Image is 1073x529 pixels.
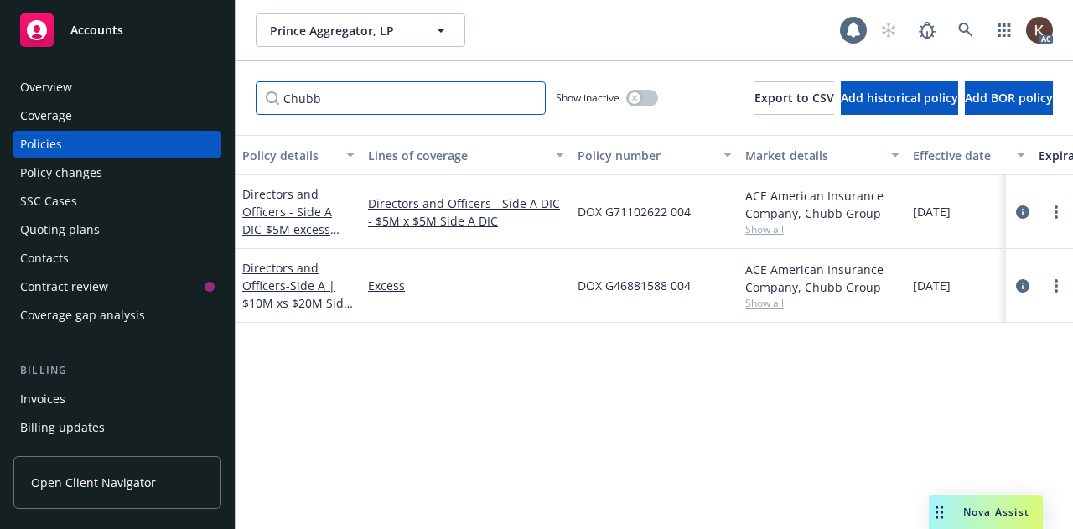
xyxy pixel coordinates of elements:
[1026,17,1053,44] img: photo
[965,90,1053,106] span: Add BOR policy
[361,135,571,175] button: Lines of coverage
[13,131,221,158] a: Policies
[963,505,1029,519] span: Nova Assist
[13,74,221,101] a: Overview
[913,147,1007,164] div: Effective date
[739,135,906,175] button: Market details
[270,22,415,39] span: Prince Aggregator, LP
[1046,276,1066,296] a: more
[20,159,102,186] div: Policy changes
[20,302,145,329] div: Coverage gap analysis
[929,495,1043,529] button: Nova Assist
[242,260,350,329] a: Directors and Officers
[1013,202,1033,222] a: circleInformation
[13,414,221,441] a: Billing updates
[242,186,332,255] a: Directors and Officers - Side A DIC
[256,81,546,115] input: Filter by keyword...
[13,188,221,215] a: SSC Cases
[242,277,353,329] span: - Side A | $10M xs $20M Side A DIC
[13,273,221,300] a: Contract review
[578,277,691,294] span: DOX G46881588 004
[242,147,336,164] div: Policy details
[745,222,899,236] span: Show all
[754,81,834,115] button: Export to CSV
[913,203,951,220] span: [DATE]
[20,386,65,412] div: Invoices
[913,277,951,294] span: [DATE]
[20,102,72,129] div: Coverage
[20,245,69,272] div: Contacts
[571,135,739,175] button: Policy number
[13,386,221,412] a: Invoices
[745,261,899,296] div: ACE American Insurance Company, Chubb Group
[872,13,905,47] a: Start snowing
[910,13,944,47] a: Report a Bug
[578,147,713,164] div: Policy number
[13,216,221,243] a: Quoting plans
[929,495,950,529] div: Drag to move
[965,81,1053,115] button: Add BOR policy
[368,277,564,294] a: Excess
[256,13,465,47] button: Prince Aggregator, LP
[13,245,221,272] a: Contacts
[236,135,361,175] button: Policy details
[745,296,899,310] span: Show all
[13,302,221,329] a: Coverage gap analysis
[754,90,834,106] span: Export to CSV
[368,147,546,164] div: Lines of coverage
[745,187,899,222] div: ACE American Insurance Company, Chubb Group
[20,216,100,243] div: Quoting plans
[13,7,221,54] a: Accounts
[70,23,123,37] span: Accounts
[13,159,221,186] a: Policy changes
[20,188,77,215] div: SSC Cases
[556,91,619,105] span: Show inactive
[841,81,958,115] button: Add historical policy
[1013,276,1033,296] a: circleInformation
[13,362,221,379] div: Billing
[841,90,958,106] span: Add historical policy
[20,131,62,158] div: Policies
[13,102,221,129] a: Coverage
[20,74,72,101] div: Overview
[31,474,156,491] span: Open Client Navigator
[242,221,340,255] span: - $5M excess $5M Side A DIC
[578,203,691,220] span: DOX G71102622 004
[368,194,564,230] a: Directors and Officers - Side A DIC - $5M x $5M Side A DIC
[949,13,982,47] a: Search
[20,273,108,300] div: Contract review
[745,147,881,164] div: Market details
[987,13,1021,47] a: Switch app
[1046,202,1066,222] a: more
[20,414,105,441] div: Billing updates
[906,135,1032,175] button: Effective date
